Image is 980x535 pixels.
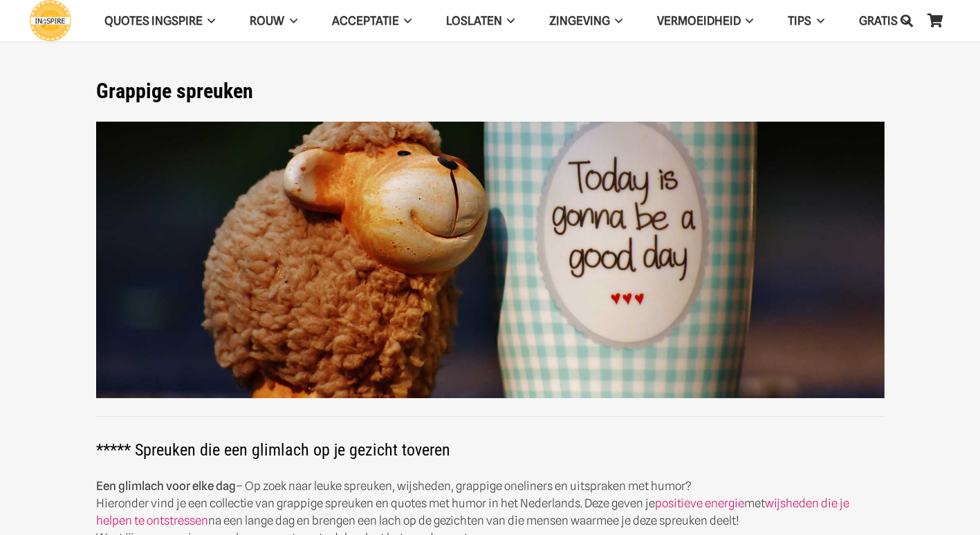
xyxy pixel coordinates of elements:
[104,14,203,28] span: QUOTES INGSPIRE
[284,3,297,38] span: ROUW Menu
[859,14,898,28] span: GRATIS
[446,14,502,28] span: Loslaten
[893,3,921,38] a: Zoeken
[502,3,515,38] span: Loslaten Menu
[788,14,811,28] span: TIPS
[96,479,236,493] strong: Een glimlach voor elke dag
[532,3,640,39] a: ZingevingZingeving Menu
[87,3,232,39] a: QUOTES INGSPIREQUOTES INGSPIRE Menu
[315,3,429,39] a: AcceptatieAcceptatie Menu
[96,422,885,460] h2: ***** Spreuken die een glimlach op je gezicht toveren
[811,3,824,38] span: TIPS Menu
[399,3,412,38] span: Acceptatie Menu
[657,14,741,28] span: VERMOEIDHEID
[655,496,744,510] a: positieve energie
[96,79,885,104] h1: Grappige spreuken
[203,3,215,38] span: QUOTES INGSPIRE Menu
[549,14,610,28] span: Zingeving
[332,14,399,28] span: Acceptatie
[429,3,532,39] a: LoslatenLoslaten Menu
[232,3,314,39] a: ROUWROUW Menu
[610,3,622,38] span: Zingeving Menu
[96,122,885,399] img: Leuke korte spreuken en grappige oneliners gezegden leuke spreuken voor op facebook - grappige qu...
[770,3,841,39] a: TIPSTIPS Menu
[842,3,927,39] a: GRATISGRATIS Menu
[640,3,770,39] a: VERMOEIDHEIDVERMOEIDHEID Menu
[250,14,284,28] span: ROUW
[741,3,753,38] span: VERMOEIDHEID Menu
